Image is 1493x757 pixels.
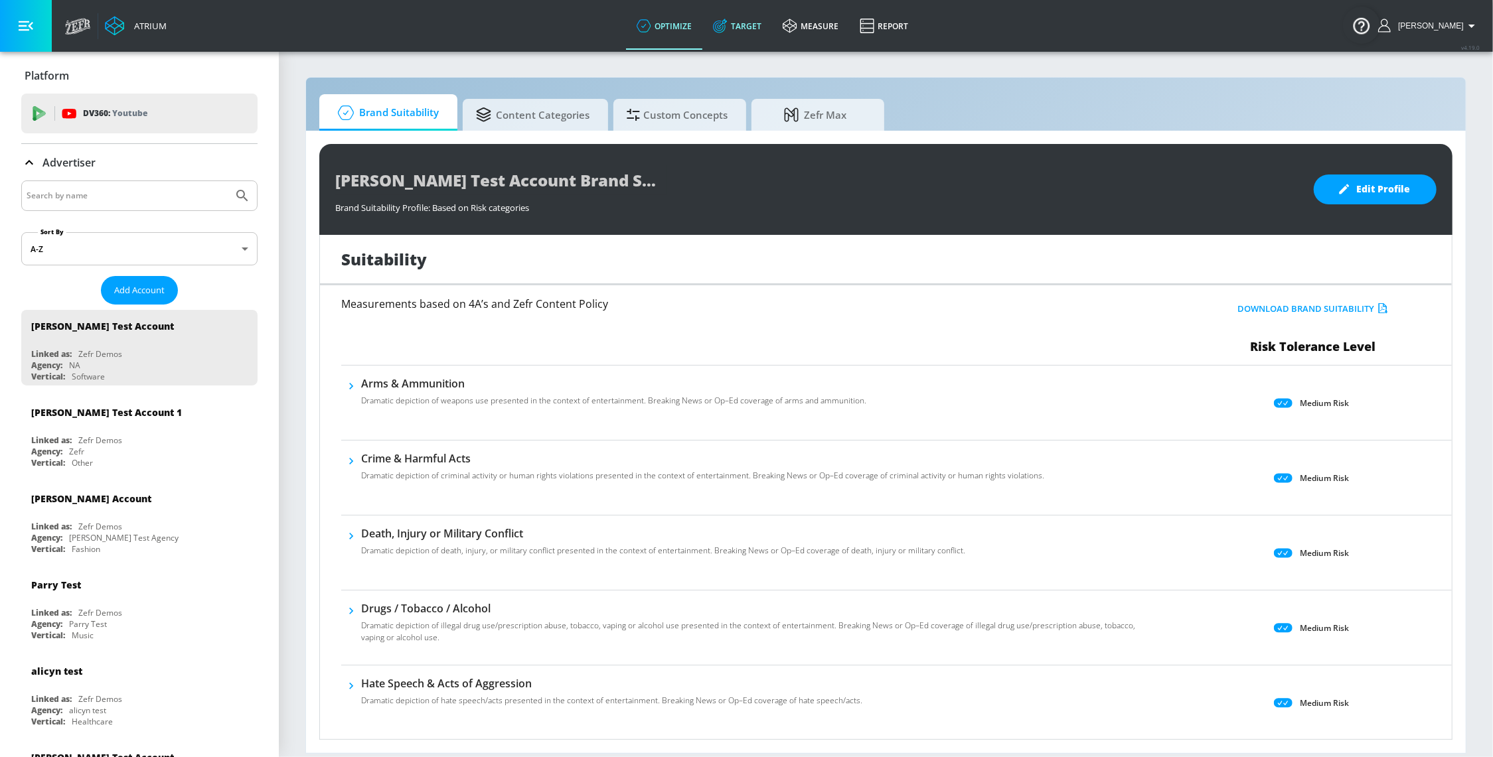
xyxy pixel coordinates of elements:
[361,395,866,407] p: Dramatic depiction of weapons use presented in the context of entertainment. Breaking News or Op–...
[361,676,862,715] div: Hate Speech & Acts of AggressionDramatic depiction of hate speech/acts presented in the context o...
[1461,44,1480,51] span: v 4.19.0
[31,492,151,505] div: [PERSON_NAME] Account
[31,618,62,630] div: Agency:
[21,57,258,94] div: Platform
[361,601,1154,616] h6: Drugs / Tobacco / Alcohol
[1234,299,1391,319] button: Download Brand Suitability
[31,521,72,532] div: Linked as:
[1300,471,1349,485] p: Medium Risk
[361,526,965,541] h6: Death, Injury or Military Conflict
[72,371,105,382] div: Software
[114,283,165,298] span: Add Account
[21,396,258,472] div: [PERSON_NAME] Test Account 1Linked as:Zefr DemosAgency:ZefrVertical:Other
[772,2,849,50] a: measure
[1300,546,1349,560] p: Medium Risk
[31,630,65,641] div: Vertical:
[31,446,62,457] div: Agency:
[31,371,65,382] div: Vertical:
[31,532,62,543] div: Agency:
[1314,174,1437,204] button: Edit Profile
[1250,338,1375,354] span: Risk Tolerance Level
[31,457,65,468] div: Vertical:
[31,693,72,705] div: Linked as:
[129,20,167,32] div: Atrium
[78,693,122,705] div: Zefr Demos
[69,705,106,716] div: alicyn test
[1340,181,1410,198] span: Edit Profile
[21,232,258,265] div: A-Z
[626,2,702,50] a: optimize
[21,655,258,730] div: alicyn testLinked as:Zefr DemosAgency:alicyn testVertical:Healthcare
[335,195,1300,214] div: Brand Suitability Profile: Based on Risk categories
[83,106,147,121] p: DV360:
[72,630,94,641] div: Music
[112,106,147,120] p: Youtube
[21,310,258,385] div: [PERSON_NAME] Test AccountLinked as:Zefr DemosAgency:NAVertical:Software
[105,16,167,36] a: Atrium
[31,406,182,419] div: [PERSON_NAME] Test Account 1
[21,482,258,558] div: [PERSON_NAME] AccountLinked as:Zefr DemosAgency:[PERSON_NAME] Test AgencyVertical:Fashion
[21,569,258,644] div: Parry TestLinked as:Zefr DemosAgency:Parry TestVertical:Music
[21,94,258,133] div: DV360: Youtube
[21,144,258,181] div: Advertiser
[72,543,100,555] div: Fashion
[31,579,81,591] div: Parry Test
[69,446,84,457] div: Zefr
[765,99,866,131] span: Zefr Max
[341,299,1081,309] h6: Measurements based on 4A’s and Zefr Content Policy
[101,276,178,305] button: Add Account
[1343,7,1380,44] button: Open Resource Center
[78,348,122,360] div: Zefr Demos
[69,532,179,543] div: [PERSON_NAME] Test Agency
[31,348,72,360] div: Linked as:
[31,665,82,677] div: alicyn test
[69,360,80,371] div: NA
[78,521,122,532] div: Zefr Demos
[361,676,862,691] h6: Hate Speech & Acts of Aggression
[361,470,1044,482] p: Dramatic depiction of criminal activity or human rights violations presented in the context of en...
[31,543,65,555] div: Vertical:
[31,607,72,618] div: Linked as:
[627,99,728,131] span: Custom Concepts
[72,716,113,727] div: Healthcare
[31,360,62,371] div: Agency:
[78,435,122,446] div: Zefr Demos
[361,376,866,415] div: Arms & AmmunitionDramatic depiction of weapons use presented in the context of entertainment. Bre...
[849,2,919,50] a: Report
[333,97,439,129] span: Brand Suitability
[27,187,228,204] input: Search by name
[476,99,589,131] span: Content Categories
[31,705,62,716] div: Agency:
[31,716,65,727] div: Vertical:
[361,526,965,565] div: Death, Injury or Military ConflictDramatic depiction of death, injury, or military conflict prese...
[361,376,866,391] h6: Arms & Ammunition
[341,248,427,270] h1: Suitability
[702,2,772,50] a: Target
[361,695,862,707] p: Dramatic depiction of hate speech/acts presented in the context of entertainment. Breaking News o...
[31,320,174,332] div: [PERSON_NAME] Test Account
[1300,696,1349,710] p: Medium Risk
[1393,21,1464,31] span: login as: samantha.yip@zefr.com
[361,620,1154,644] p: Dramatic depiction of illegal drug use/prescription abuse, tobacco, vaping or alcohol use present...
[1378,18,1480,34] button: [PERSON_NAME]
[1300,396,1349,410] p: Medium Risk
[31,435,72,446] div: Linked as:
[361,451,1044,466] h6: Crime & Harmful Acts
[25,68,69,83] p: Platform
[361,601,1154,652] div: Drugs / Tobacco / AlcoholDramatic depiction of illegal drug use/prescription abuse, tobacco, vapi...
[1300,621,1349,635] p: Medium Risk
[72,457,93,468] div: Other
[38,228,66,236] label: Sort By
[361,545,965,557] p: Dramatic depiction of death, injury, or military conflict presented in the context of entertainme...
[361,451,1044,490] div: Crime & Harmful ActsDramatic depiction of criminal activity or human rights violations presented ...
[69,618,107,630] div: Parry Test
[78,607,122,618] div: Zefr Demos
[42,155,96,170] p: Advertiser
